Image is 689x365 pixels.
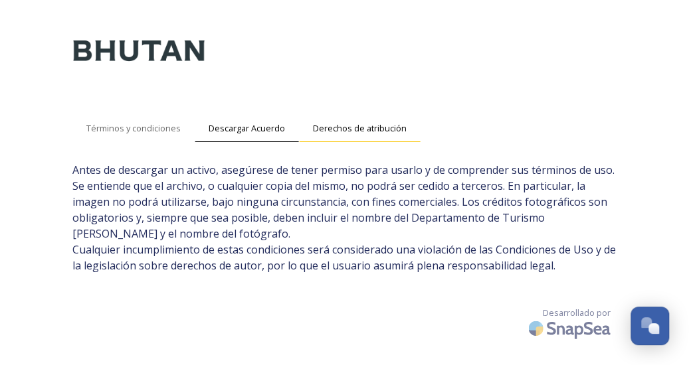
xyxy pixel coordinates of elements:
[524,313,617,344] img: Logotipo de SnapSea
[313,122,407,134] font: Derechos de atribución
[631,307,669,345] button: Chat abierto
[209,122,285,134] font: Descargar Acuerdo
[72,163,615,177] font: Antes de descargar un activo, asegúrese de tener permiso para usarlo y de comprender sus términos...
[72,242,619,273] font: Cualquier incumplimiento de estas condiciones será considerado una violación de las Condiciones d...
[72,179,610,241] font: Se entiende que el archivo, o cualquier copia del mismo, no podrá ser cedido a terceros. En parti...
[72,13,205,88] img: Kingdom-of-Bhutan-Logo.png
[86,122,181,134] font: Términos y condiciones
[543,307,611,319] font: Desarrollado por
